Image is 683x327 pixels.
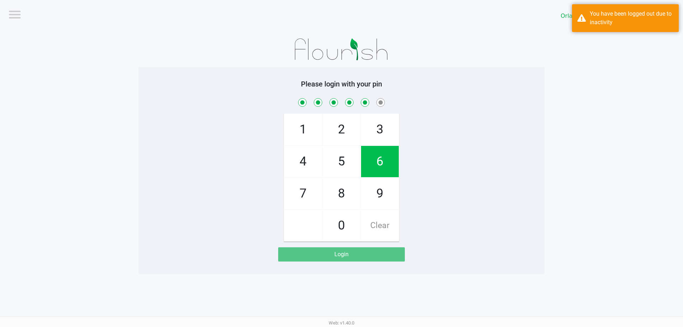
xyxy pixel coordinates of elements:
[284,114,322,145] span: 1
[361,178,399,209] span: 9
[561,12,627,20] span: Orlando WC
[323,210,360,241] span: 0
[361,210,399,241] span: Clear
[284,178,322,209] span: 7
[284,146,322,177] span: 4
[590,10,673,27] div: You have been logged out due to inactivity
[323,146,360,177] span: 5
[323,114,360,145] span: 2
[361,114,399,145] span: 3
[144,80,539,88] h5: Please login with your pin
[361,146,399,177] span: 6
[323,178,360,209] span: 8
[329,320,354,326] span: Web: v1.40.0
